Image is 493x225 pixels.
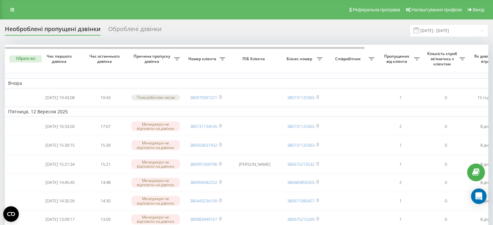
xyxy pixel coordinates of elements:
div: Менеджери не відповіли на дзвінок [131,214,180,224]
a: 380500637432 [190,142,217,148]
a: 380991009796 [190,161,217,167]
a: 380671080427 [287,198,314,204]
td: 0 [423,192,468,209]
div: Менеджери не відповіли на дзвінок [131,121,180,131]
a: 380683856303 [287,179,314,185]
div: Менеджери не відповіли на дзвінок [131,196,180,206]
td: [DATE] 15:39:15 [37,136,83,154]
a: 380731134535 [190,123,217,129]
td: [DATE] 19:43:08 [37,90,83,106]
span: Реферальна програма [353,7,400,12]
td: [DATE] 16:33:00 [37,118,83,135]
td: 19:43 [83,90,128,106]
a: 380731120363 [287,142,314,148]
td: 1 [378,156,423,173]
td: 0 [423,118,468,135]
span: Бізнес номер [284,56,317,62]
td: 1 [378,192,423,209]
td: 0 [423,136,468,154]
div: Поза робочим часом [131,95,180,100]
td: 1 [378,136,423,154]
td: 14:30 [83,192,128,209]
td: 15:21 [83,156,128,173]
span: Номер клієнта [186,56,219,62]
td: [DATE] 15:21:34 [37,156,83,173]
span: ПІБ Клієнта [234,56,275,62]
button: Open CMP widget [3,206,19,222]
div: Оброблені дзвінки [108,26,161,36]
td: 15:39 [83,136,128,154]
span: Вихід [473,7,484,12]
div: Менеджери не відповіли на дзвінок [131,178,180,187]
a: 380731120363 [287,95,314,100]
td: [PERSON_NAME] [229,156,280,173]
a: 380983949167 [190,216,217,222]
a: 380731120363 [287,123,314,129]
span: Налаштування профілю [411,7,462,12]
span: Кількість спроб зв'язатись з клієнтом [426,51,459,66]
div: Менеджери не відповіли на дзвінок [131,140,180,150]
td: 0 [423,174,468,191]
a: 380994582202 [190,179,217,185]
div: Open Intercom Messenger [471,188,487,204]
span: Співробітник [329,56,369,62]
a: 380675213532 [287,161,314,167]
td: [DATE] 14:45:45 [37,174,83,191]
td: 17:07 [83,118,128,135]
button: Обрати всі [9,55,42,62]
td: 0 [423,90,468,106]
span: Час першого дзвінка [42,54,77,64]
td: 1 [378,90,423,106]
td: 2 [378,118,423,135]
a: 380443234109 [190,198,217,204]
a: 380675215269 [287,216,314,222]
div: Необроблені пропущені дзвінки [5,26,100,36]
td: 14:48 [83,174,128,191]
td: [DATE] 14:30:26 [37,192,83,209]
td: 0 [423,156,468,173]
span: Причина пропуску дзвінка [131,54,174,64]
div: Менеджери не відповіли на дзвінок [131,159,180,169]
span: Пропущених від клієнта [381,54,414,64]
td: 2 [378,174,423,191]
a: 380979397221 [190,95,217,100]
span: Час останнього дзвінка [88,54,123,64]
